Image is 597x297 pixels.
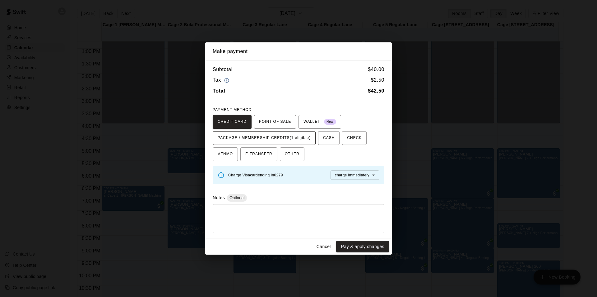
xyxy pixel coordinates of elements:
span: PACKAGE / MEMBERSHIP CREDITS (1 eligible) [218,133,311,143]
h6: Tax [213,76,231,84]
button: OTHER [280,147,304,161]
h6: $ 2.50 [371,76,384,84]
span: Charge Visa card ending in 0279 [228,173,283,177]
h2: Make payment [205,42,392,60]
label: Notes [213,195,225,200]
span: E-TRANSFER [245,149,272,159]
button: VENMO [213,147,238,161]
button: CASH [318,131,340,145]
button: CREDIT CARD [213,115,252,129]
span: CHECK [347,133,362,143]
button: PACKAGE / MEMBERSHIP CREDITS(1 eligible) [213,131,316,145]
button: Cancel [314,241,334,252]
button: Pay & apply changes [336,241,389,252]
span: WALLET [303,117,336,127]
button: POINT OF SALE [254,115,296,129]
span: OTHER [285,149,299,159]
span: charge immediately [335,173,369,177]
span: New [324,118,336,126]
h6: $ 40.00 [368,65,384,74]
b: Total [213,88,225,93]
span: CREDIT CARD [218,117,247,127]
span: PAYMENT METHOD [213,108,252,112]
h6: Subtotal [213,65,233,74]
b: $ 42.50 [368,88,384,93]
span: POINT OF SALE [259,117,291,127]
span: Optional [227,195,247,200]
button: CHECK [342,131,367,145]
span: VENMO [218,149,233,159]
button: WALLET New [298,115,341,129]
span: CASH [323,133,335,143]
button: E-TRANSFER [240,147,277,161]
